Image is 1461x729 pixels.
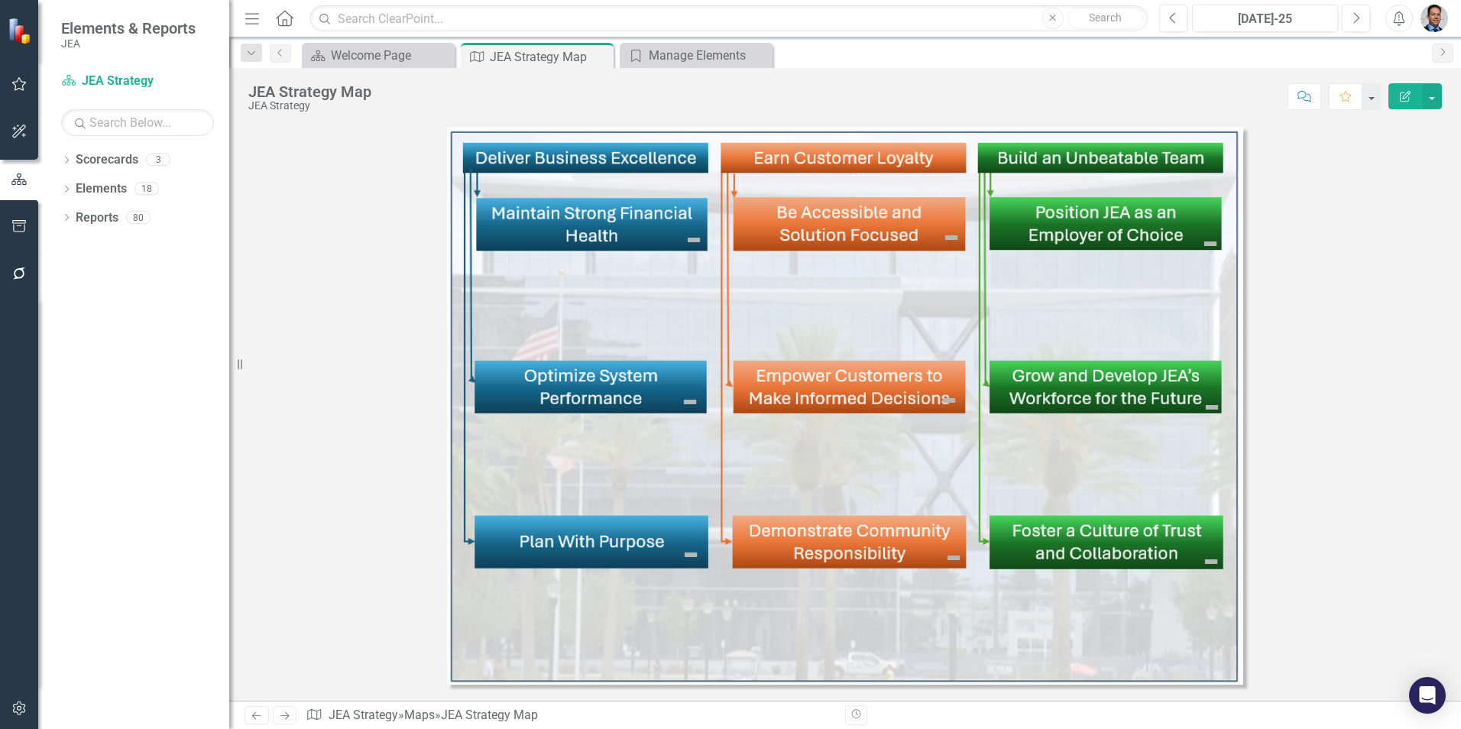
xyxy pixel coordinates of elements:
[940,391,958,410] img: Empower Customers To Make Informed Decisions
[681,393,699,411] img: Optimize System Performance
[126,211,151,224] div: 80
[441,708,538,722] div: JEA Strategy Map
[1192,5,1338,32] button: [DATE]-25
[8,18,34,44] img: ClearPoint Strategy
[942,228,961,247] img: Be Accessible and Solution Focused
[76,180,127,198] a: Elements
[248,83,1272,100] div: JEA Strategy Map
[1067,8,1144,29] button: Search
[61,19,196,37] span: Elements & Reports
[685,231,703,249] img: Maintain Strong Financial Health
[146,154,170,167] div: 3
[490,47,610,66] div: JEA Strategy Map
[76,151,138,169] a: Scorecards
[1421,5,1448,32] img: Christopher Barrett
[61,73,214,90] a: JEA Strategy
[1089,11,1122,24] span: Search
[306,707,834,724] div: » »
[1203,398,1221,416] img: Grow and Develop JEA's Workforce for the Future
[329,708,398,722] a: JEA Strategy
[76,209,118,227] a: Reports
[1409,677,1446,714] div: Open Intercom Messenger
[404,708,435,722] a: Maps
[1201,235,1220,253] img: Position JEA as an Employer of Choice
[331,46,451,65] div: Welcome Page
[61,109,214,136] input: Search Below...
[447,127,1243,685] img: JEA Strategy Map
[944,549,963,567] img: Demonstrate Community Responsibility
[682,546,700,564] img: Plan with Purpose
[624,46,769,65] a: Manage Elements
[61,37,196,50] small: JEA
[1197,10,1333,28] div: [DATE]-25
[134,183,159,196] div: 18
[248,100,1272,112] div: JEA Strategy
[309,5,1148,32] input: Search ClearPoint...
[649,46,769,65] div: Manage Elements
[1202,552,1220,571] img: Foster a Culture of Trust and Collaboration
[306,46,451,65] a: Welcome Page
